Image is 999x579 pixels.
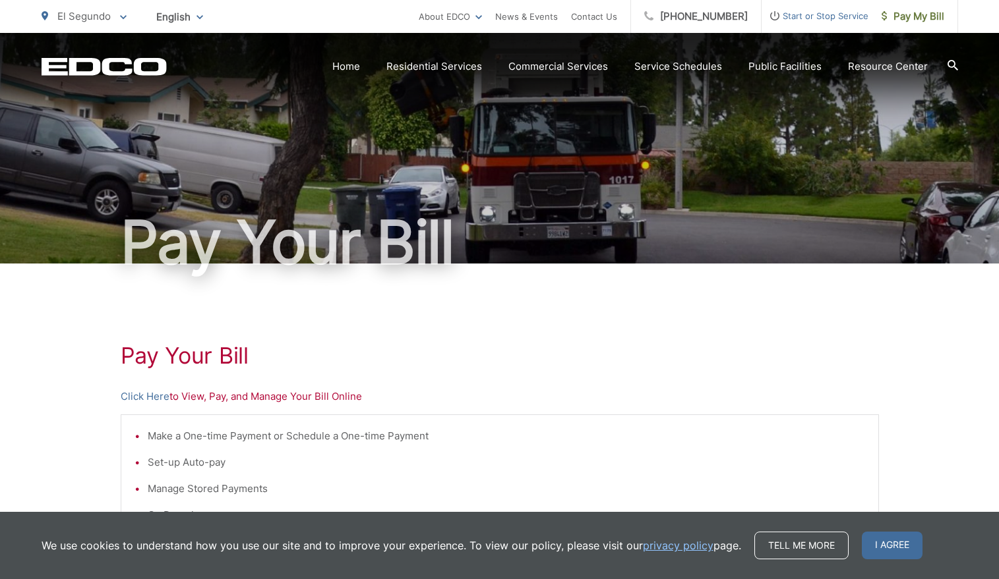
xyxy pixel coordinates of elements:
[748,59,822,74] a: Public Facilities
[634,59,722,74] a: Service Schedules
[148,507,865,523] li: Go Paperless
[148,428,865,444] li: Make a One-time Payment or Schedule a One-time Payment
[146,5,213,28] span: English
[121,389,169,404] a: Click Here
[332,59,360,74] a: Home
[42,538,741,553] p: We use cookies to understand how you use our site and to improve your experience. To view our pol...
[571,9,617,24] a: Contact Us
[419,9,482,24] a: About EDCO
[57,10,111,22] span: El Segundo
[121,343,879,369] h1: Pay Your Bill
[508,59,608,74] a: Commercial Services
[495,9,558,24] a: News & Events
[121,389,879,404] p: to View, Pay, and Manage Your Bill Online
[148,481,865,497] li: Manage Stored Payments
[386,59,482,74] a: Residential Services
[42,57,167,76] a: EDCD logo. Return to the homepage.
[882,9,944,24] span: Pay My Bill
[848,59,928,74] a: Resource Center
[754,532,849,559] a: Tell me more
[643,538,713,553] a: privacy policy
[148,455,865,470] li: Set-up Auto-pay
[42,209,958,275] h1: Pay Your Bill
[862,532,923,559] span: I agree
